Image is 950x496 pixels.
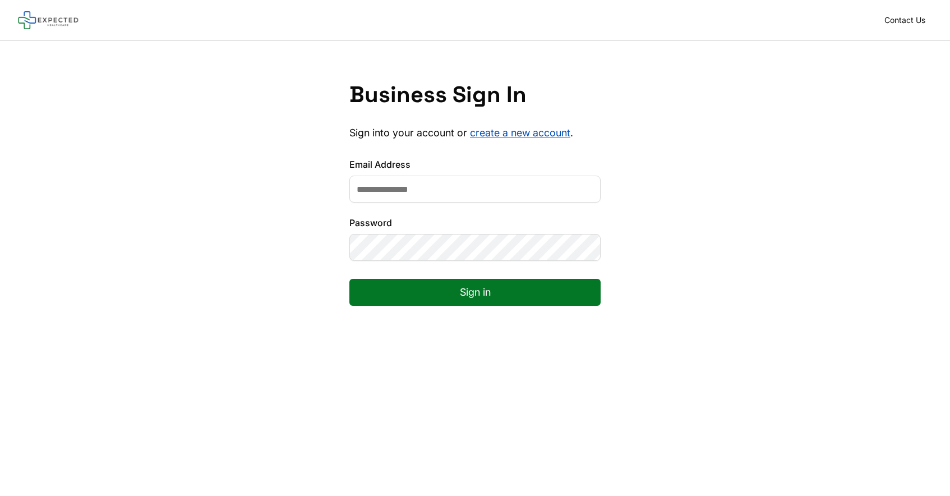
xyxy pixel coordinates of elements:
[470,127,570,139] a: create a new account
[878,12,932,28] a: Contact Us
[349,216,601,229] label: Password
[349,126,601,140] p: Sign into your account or .
[349,158,601,171] label: Email Address
[349,279,601,306] button: Sign in
[349,81,601,108] h1: Business Sign In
